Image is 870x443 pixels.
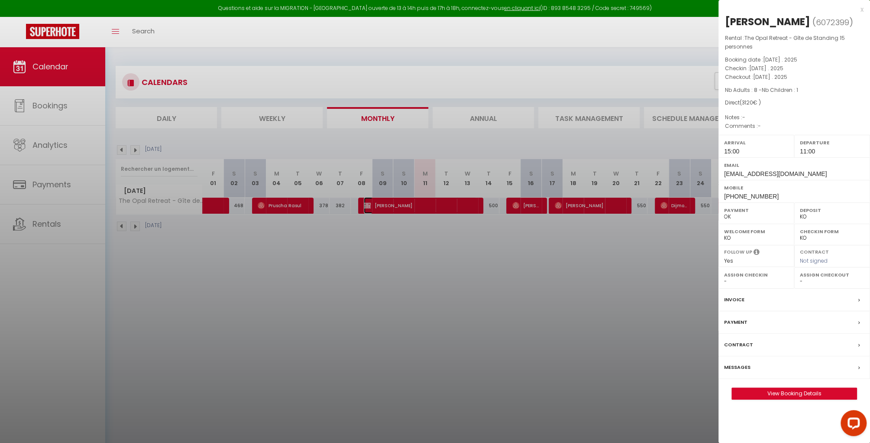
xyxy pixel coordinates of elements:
[749,65,783,72] span: [DATE] . 2025
[724,161,864,169] label: Email
[718,4,864,15] div: x
[800,257,828,264] span: Not signed
[753,73,787,81] span: [DATE] . 2025
[725,73,864,81] p: Checkout :
[731,388,857,400] button: View Booking Details
[800,138,864,147] label: Departure
[725,64,864,73] p: Checkin :
[725,34,845,50] span: The Opal Retreat - Gîte de Standing 15 personnes
[724,248,752,256] label: Follow up
[724,363,750,372] label: Messages
[724,206,789,215] label: Payment
[724,138,789,147] label: Arrival
[724,340,753,349] label: Contract
[758,122,761,130] span: -
[754,248,760,258] i: Select YES if you want to send post-checkout messages sequences
[724,193,779,200] span: [PHONE_NUMBER]
[800,148,815,155] span: 11:00
[763,56,797,63] span: [DATE] . 2025
[800,227,864,236] label: Checkin form
[725,122,864,130] p: Comments :
[725,99,864,107] div: Direct
[725,34,864,51] p: Rental :
[724,183,864,192] label: Mobile
[724,227,789,236] label: Welcome form
[732,388,857,399] a: View Booking Details
[800,248,829,254] label: Contract
[724,148,739,155] span: 15:00
[740,99,761,106] span: ( € )
[816,17,849,28] span: 6072399
[724,295,744,304] label: Invoice
[725,86,798,94] span: Nb Adults : 8 -
[742,114,745,121] span: -
[725,55,864,64] p: Booking date :
[725,15,810,29] div: [PERSON_NAME]
[762,86,798,94] span: Nb Children : 1
[742,99,753,106] span: 3120
[724,318,747,327] label: Payment
[800,270,864,279] label: Assign Checkout
[800,206,864,215] label: Deposit
[812,16,853,28] span: ( )
[724,170,827,177] span: [EMAIL_ADDRESS][DOMAIN_NAME]
[725,113,864,122] p: Notes :
[724,270,789,279] label: Assign Checkin
[834,407,870,443] iframe: LiveChat chat widget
